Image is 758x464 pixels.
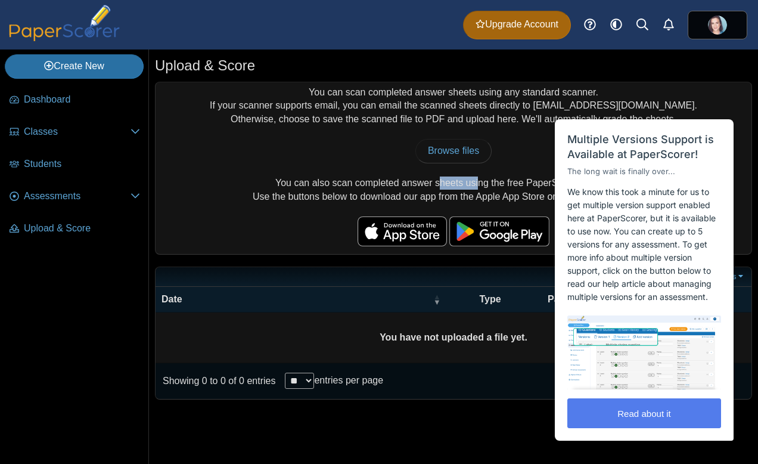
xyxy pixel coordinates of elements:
[688,11,747,39] a: ps.BG4lrMkKk1ctNFvs
[449,216,549,246] img: google-play-badge.png
[433,293,440,305] span: Date : Activate to remove sorting
[5,5,124,41] img: PaperScorer
[5,86,145,115] a: Dashboard
[476,18,558,31] span: Upgrade Account
[24,157,140,171] span: Students
[428,146,479,156] span: Browse files
[24,93,140,106] span: Dashboard
[5,215,145,243] a: Upload & Score
[156,82,751,254] div: You can scan completed answer sheets using any standard scanner. If your scanner supports email, ...
[24,125,131,138] span: Classes
[161,293,431,306] span: Date
[708,16,727,35] span: Molly H
[463,11,571,39] a: Upgrade Account
[380,332,527,342] b: You have not uploaded a file yet.
[156,363,275,399] div: Showing 0 to 0 of 0 entries
[5,33,124,43] a: PaperScorer
[708,16,727,35] img: ps.BG4lrMkKk1ctNFvs
[415,139,492,163] a: Browse files
[452,293,528,306] span: Type
[5,118,145,147] a: Classes
[656,12,682,38] a: Alerts
[5,150,145,179] a: Students
[549,89,741,447] iframe: Help Scout Beacon - Messages and Notifications
[5,54,144,78] a: Create New
[5,182,145,211] a: Assessments
[358,216,447,246] img: apple-store-badge.svg
[24,190,131,203] span: Assessments
[540,293,607,306] span: Page count
[314,375,383,385] label: entries per page
[24,222,140,235] span: Upload & Score
[155,55,255,76] h1: Upload & Score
